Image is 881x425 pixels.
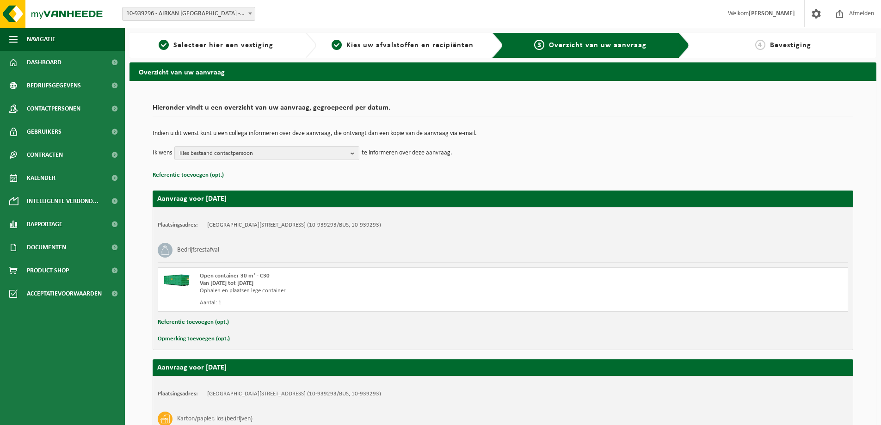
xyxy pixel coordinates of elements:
span: Kies uw afvalstoffen en recipiënten [346,42,474,49]
span: Kalender [27,166,55,190]
span: 10-939296 - AIRKAN NV - OUDENAARDE [122,7,255,21]
span: Documenten [27,236,66,259]
p: te informeren over deze aanvraag. [362,146,452,160]
span: Contracten [27,143,63,166]
span: 3 [534,40,544,50]
span: Acceptatievoorwaarden [27,282,102,305]
strong: Van [DATE] tot [DATE] [200,280,253,286]
strong: Aanvraag voor [DATE] [157,195,227,203]
a: 2Kies uw afvalstoffen en recipiënten [321,40,485,51]
td: [GEOGRAPHIC_DATA][STREET_ADDRESS] (10-939293/BUS, 10-939293) [207,222,381,229]
strong: Plaatsingsadres: [158,391,198,397]
span: Intelligente verbond... [27,190,99,213]
span: Gebruikers [27,120,62,143]
button: Referentie toevoegen (opt.) [158,316,229,328]
a: 1Selecteer hier een vestiging [134,40,298,51]
span: Kies bestaand contactpersoon [179,147,347,160]
td: [GEOGRAPHIC_DATA][STREET_ADDRESS] (10-939293/BUS, 10-939293) [207,390,381,398]
span: Selecteer hier een vestiging [173,42,273,49]
img: HK-XC-30-GN-00.png [163,272,191,286]
strong: [PERSON_NAME] [749,10,795,17]
p: Ik wens [153,146,172,160]
span: Overzicht van uw aanvraag [549,42,647,49]
span: Bedrijfsgegevens [27,74,81,97]
button: Opmerking toevoegen (opt.) [158,333,230,345]
h2: Overzicht van uw aanvraag [129,62,876,80]
span: Open container 30 m³ - C30 [200,273,270,279]
div: Aantal: 1 [200,299,540,307]
p: Indien u dit wenst kunt u een collega informeren over deze aanvraag, die ontvangt dan een kopie v... [153,130,853,137]
span: Dashboard [27,51,62,74]
strong: Plaatsingsadres: [158,222,198,228]
h3: Bedrijfsrestafval [177,243,219,258]
span: Contactpersonen [27,97,80,120]
span: 1 [159,40,169,50]
span: Bevestiging [770,42,811,49]
span: Rapportage [27,213,62,236]
button: Referentie toevoegen (opt.) [153,169,224,181]
span: 4 [755,40,765,50]
span: 10-939296 - AIRKAN NV - OUDENAARDE [123,7,255,20]
button: Kies bestaand contactpersoon [174,146,359,160]
h2: Hieronder vindt u een overzicht van uw aanvraag, gegroepeerd per datum. [153,104,853,117]
div: Ophalen en plaatsen lege container [200,287,540,295]
span: 2 [332,40,342,50]
span: Navigatie [27,28,55,51]
span: Product Shop [27,259,69,282]
strong: Aanvraag voor [DATE] [157,364,227,371]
